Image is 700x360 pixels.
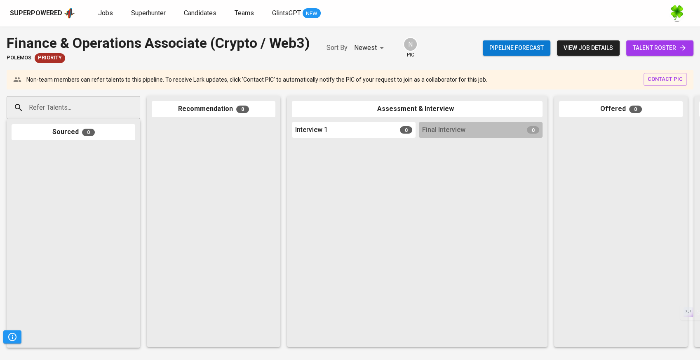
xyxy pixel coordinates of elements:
[136,107,137,108] button: Open
[629,106,642,113] span: 0
[152,101,275,117] div: Recommendation
[564,43,613,53] span: view job details
[327,43,348,53] p: Sort By
[236,106,249,113] span: 0
[559,101,683,117] div: Offered
[7,33,310,53] div: Finance & Operations Associate (Crypto / Web3)
[292,101,543,117] div: Assessment & Interview
[131,8,167,19] a: Superhunter
[354,43,377,53] p: Newest
[422,125,465,135] span: Final Interview
[272,9,301,17] span: GlintsGPT
[557,40,620,56] button: view job details
[403,37,418,52] div: N
[354,40,387,56] div: Newest
[483,40,550,56] button: Pipeline forecast
[235,9,254,17] span: Teams
[7,54,31,62] span: Polemos
[64,7,75,19] img: app logo
[98,8,115,19] a: Jobs
[10,7,75,19] a: Superpoweredapp logo
[35,54,65,62] span: Priority
[35,53,65,63] div: New Job received from Demand Team
[131,9,166,17] span: Superhunter
[12,124,135,140] div: Sourced
[10,9,62,18] div: Superpowered
[184,8,218,19] a: Candidates
[26,75,487,84] p: Non-team members can refer talents to this pipeline. To receive Lark updates, click 'Contact PIC'...
[527,126,539,134] span: 0
[669,5,685,21] img: f9493b8c-82b8-4f41-8722-f5d69bb1b761.jpg
[3,330,21,344] button: Pipeline Triggers
[184,9,216,17] span: Candidates
[235,8,256,19] a: Teams
[644,73,687,86] button: contact pic
[400,126,412,134] span: 0
[98,9,113,17] span: Jobs
[295,125,328,135] span: Interview 1
[272,8,321,19] a: GlintsGPT NEW
[82,129,95,136] span: 0
[648,75,683,84] span: contact pic
[303,9,321,18] span: NEW
[626,40,693,56] a: talent roster
[633,43,687,53] span: talent roster
[403,37,418,59] div: pic
[489,43,544,53] span: Pipeline forecast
